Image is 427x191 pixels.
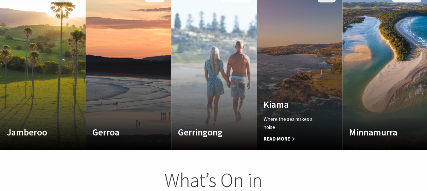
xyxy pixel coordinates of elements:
h4: Jamberoo [7,127,66,137]
span: Read More [264,135,323,143]
h4: Gerringong [178,127,237,137]
h4: Kiama [264,99,323,110]
h4: Gerroa [92,127,152,137]
p: Where the sea makes a noise [264,115,323,131]
h4: Minnamurra [349,127,408,137]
